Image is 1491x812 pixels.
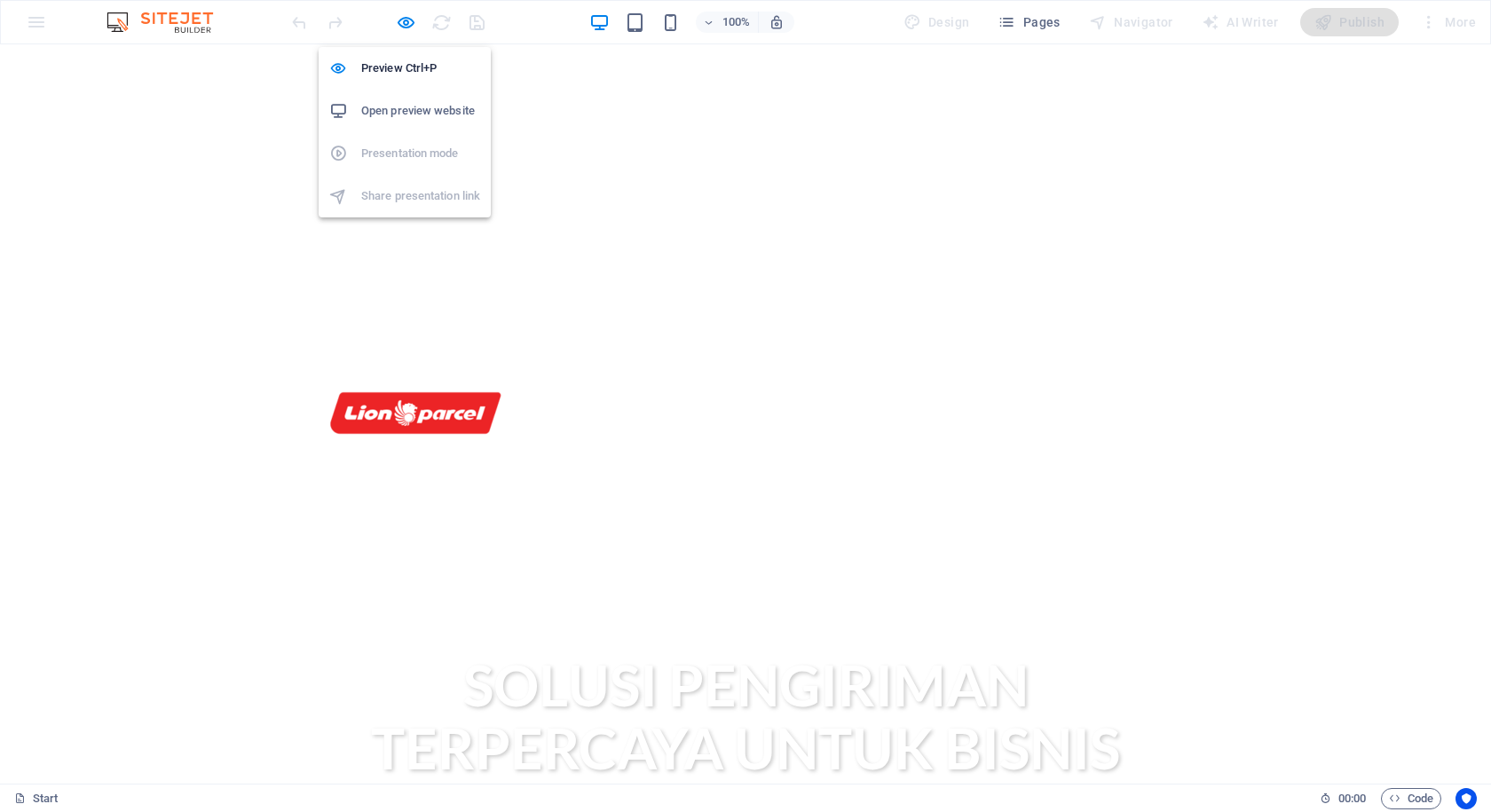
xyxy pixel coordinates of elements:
[1338,788,1366,809] span: 00 00
[361,58,480,79] h6: Preview Ctrl+P
[696,12,759,33] button: 100%
[1320,788,1367,809] h6: Session time
[1351,792,1353,805] span: :
[769,14,785,30] i: On resize automatically adjust zoom level to fit chosen device.
[896,8,977,36] div: Design (Ctrl+Alt+Y)
[361,100,480,122] h6: Open preview website
[14,788,59,809] a: Click to cancel selection. Double-click to open Pages
[1455,788,1477,809] button: Usercentrics
[990,8,1067,36] button: Pages
[1381,788,1441,809] button: Code
[1389,788,1433,809] span: Code
[998,13,1060,31] span: Pages
[102,12,235,33] img: Editor Logo
[722,12,751,33] h6: 100%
